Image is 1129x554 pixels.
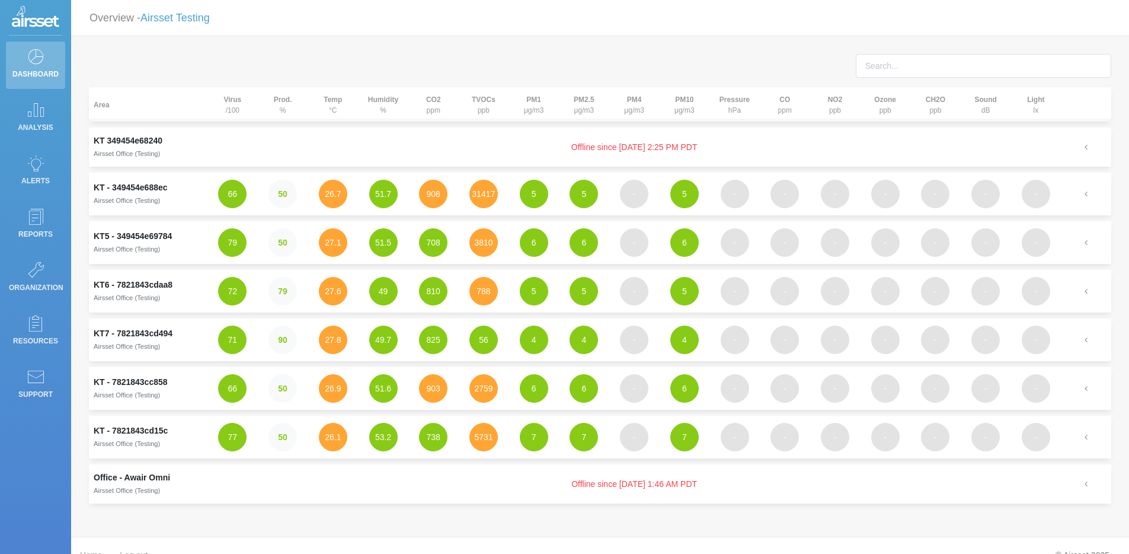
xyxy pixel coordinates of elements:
th: % [358,87,408,122]
button: - [721,374,749,403]
strong: Virus [223,95,241,104]
strong: TVOCs [472,95,495,104]
a: Reports [6,202,65,249]
th: ppm [408,87,459,122]
td: KT - 7821843cc858Airsset Office (Testing) [89,367,207,410]
button: 6 [520,228,548,257]
th: % [258,87,308,122]
th: ppb [459,87,509,122]
button: - [971,277,1000,305]
button: - [821,180,849,208]
button: - [871,423,900,451]
strong: Temp [324,95,342,104]
th: ppb [910,87,961,122]
button: - [1022,277,1050,305]
button: 66 [218,374,247,403]
button: - [770,228,799,257]
button: 4 [570,326,598,354]
strong: PM2.5 [574,95,594,104]
button: - [721,277,749,305]
strong: Pressure [719,95,750,104]
button: - [971,326,1000,354]
td: KT6 - 7821843cdaa8Airsset Office (Testing) [89,270,207,313]
button: - [971,374,1000,403]
th: /100 [207,87,258,122]
strong: Area [94,101,110,109]
button: - [620,326,648,354]
th: ppb [810,87,861,122]
button: 49.7 [369,326,398,354]
button: 5 [570,180,598,208]
button: 51.7 [369,180,398,208]
button: 51.5 [369,228,398,257]
small: Airsset Office (Testing) [94,294,160,301]
button: - [1022,180,1050,208]
button: - [770,180,799,208]
th: °C [308,87,358,122]
td: KT 349454e68240Airsset Office (Testing) [89,128,207,167]
strong: Ozone [874,95,896,104]
button: - [971,423,1000,451]
button: - [871,228,900,257]
button: 26.9 [319,374,347,403]
button: - [721,180,749,208]
strong: NO2 [828,95,843,104]
button: 4 [670,326,699,354]
p: Support [9,386,62,403]
td: Offline since [DATE] 1:46 AM PDT [207,464,1061,504]
th: μg/m3 [508,87,559,122]
button: 6 [570,374,598,403]
button: 6 [670,228,699,257]
td: KT5 - 349454e69784Airsset Office (Testing) [89,221,207,264]
button: 79 [218,228,247,257]
p: Overview - [89,7,210,29]
strong: CO [779,95,790,104]
button: 6 [520,374,548,403]
button: - [770,326,799,354]
button: 50 [268,180,297,208]
button: 50 [268,423,297,451]
a: Analysis [6,95,65,142]
button: 5 [520,277,548,305]
button: 7 [570,423,598,451]
button: 50 [268,228,297,257]
strong: Humidity [368,95,398,104]
a: Airsset Testing [140,12,210,24]
button: 708 [419,228,447,257]
button: - [821,423,849,451]
button: - [620,423,648,451]
th: lx [1011,87,1061,122]
td: Offline since [DATE] 2:25 PM PDT [207,128,1061,167]
p: Analysis [9,119,62,136]
button: - [821,326,849,354]
small: Airsset Office (Testing) [94,246,160,253]
small: Airsset Office (Testing) [94,197,160,204]
strong: CH2O [926,95,945,104]
th: ppb [860,87,910,122]
button: 77 [218,423,247,451]
button: - [971,180,1000,208]
img: Logo [12,6,59,30]
button: 7 [520,423,548,451]
p: Resources [9,332,62,350]
strong: Prod. [274,95,292,104]
th: μg/m3 [609,87,660,122]
button: 56 [469,326,498,354]
p: Reports [9,225,62,243]
button: - [821,228,849,257]
button: 31417 [469,180,498,208]
button: 4 [520,326,548,354]
button: - [721,228,749,257]
th: μg/m3 [659,87,709,122]
button: - [620,374,648,403]
button: - [871,326,900,354]
td: KT - 349454e688ecAirsset Office (Testing) [89,173,207,215]
button: - [1022,374,1050,403]
button: 79 [268,277,297,305]
button: - [1022,228,1050,257]
button: 3810 [469,228,498,257]
button: - [871,374,900,403]
button: 90 [268,326,297,354]
button: - [921,228,949,257]
button: 27.8 [319,326,347,354]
